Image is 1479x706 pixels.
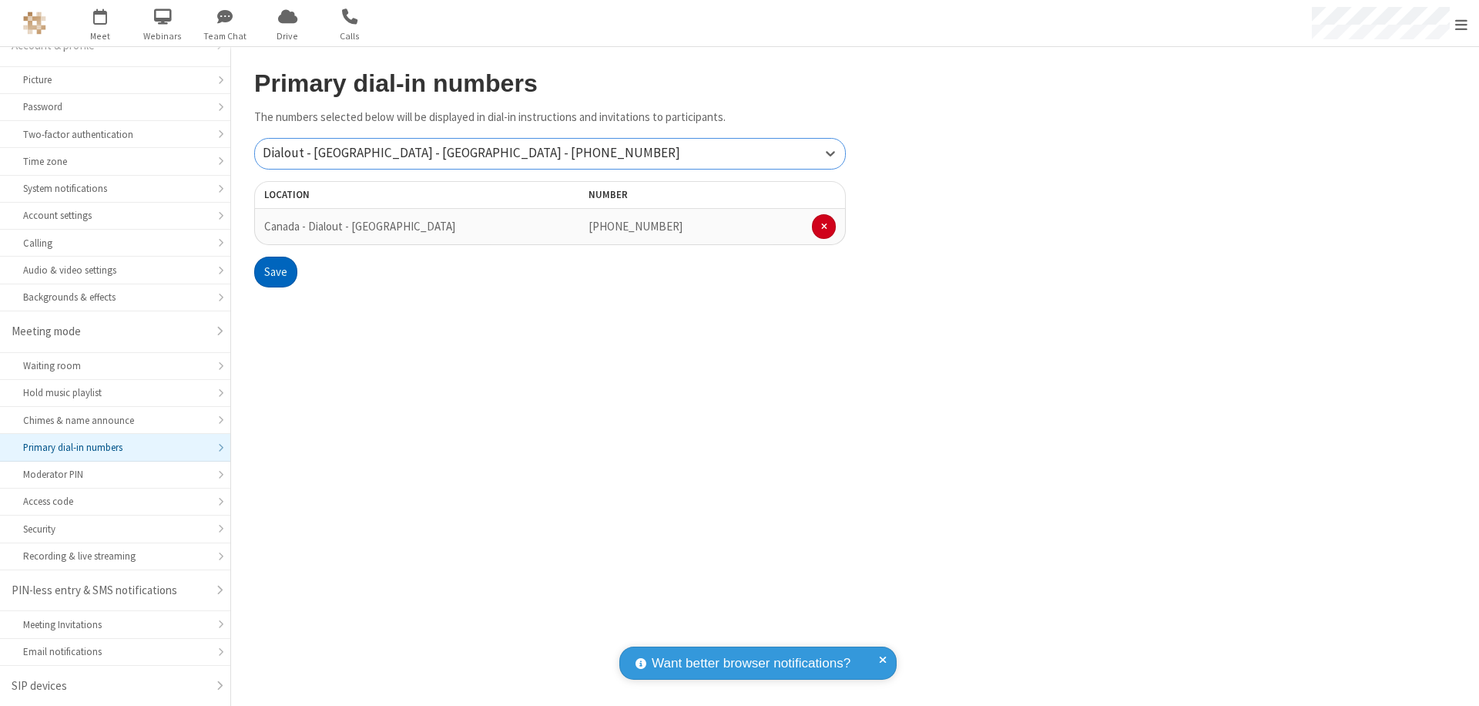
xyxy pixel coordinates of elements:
div: Backgrounds & effects [23,290,207,304]
div: Chimes & name announce [23,413,207,428]
span: Dialout - [GEOGRAPHIC_DATA] - [GEOGRAPHIC_DATA] - [PHONE_NUMBER] [263,144,680,161]
div: Calling [23,236,207,250]
div: Meeting mode [12,323,207,341]
div: Account settings [23,208,207,223]
div: Picture [23,72,207,87]
span: [PHONE_NUMBER] [589,219,682,234]
div: Two-factor authentication [23,127,207,142]
div: Password [23,99,207,114]
span: Calls [321,29,379,43]
div: Moderator PIN [23,467,207,482]
div: Time zone [23,154,207,169]
div: Audio & video settings [23,263,207,277]
span: Team Chat [196,29,254,43]
th: Location [254,181,491,209]
div: Hold music playlist [23,385,207,400]
h2: Primary dial-in numbers [254,70,846,97]
div: Waiting room [23,358,207,373]
p: The numbers selected below will be displayed in dial-in instructions and invitations to participa... [254,109,846,126]
div: SIP devices [12,677,207,695]
div: PIN-less entry & SMS notifications [12,582,207,600]
div: Recording & live streaming [23,549,207,563]
span: Want better browser notifications? [652,654,850,674]
div: Access code [23,494,207,509]
div: Meeting Invitations [23,617,207,632]
div: Primary dial-in numbers [23,440,207,455]
span: Webinars [134,29,192,43]
img: QA Selenium DO NOT DELETE OR CHANGE [23,12,46,35]
span: Drive [259,29,317,43]
th: Number [579,181,846,209]
div: Security [23,522,207,536]
div: System notifications [23,181,207,196]
span: Meet [72,29,129,43]
div: Email notifications [23,644,207,659]
button: Save [254,257,297,287]
td: Canada - Dialout - [GEOGRAPHIC_DATA] [254,209,491,245]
